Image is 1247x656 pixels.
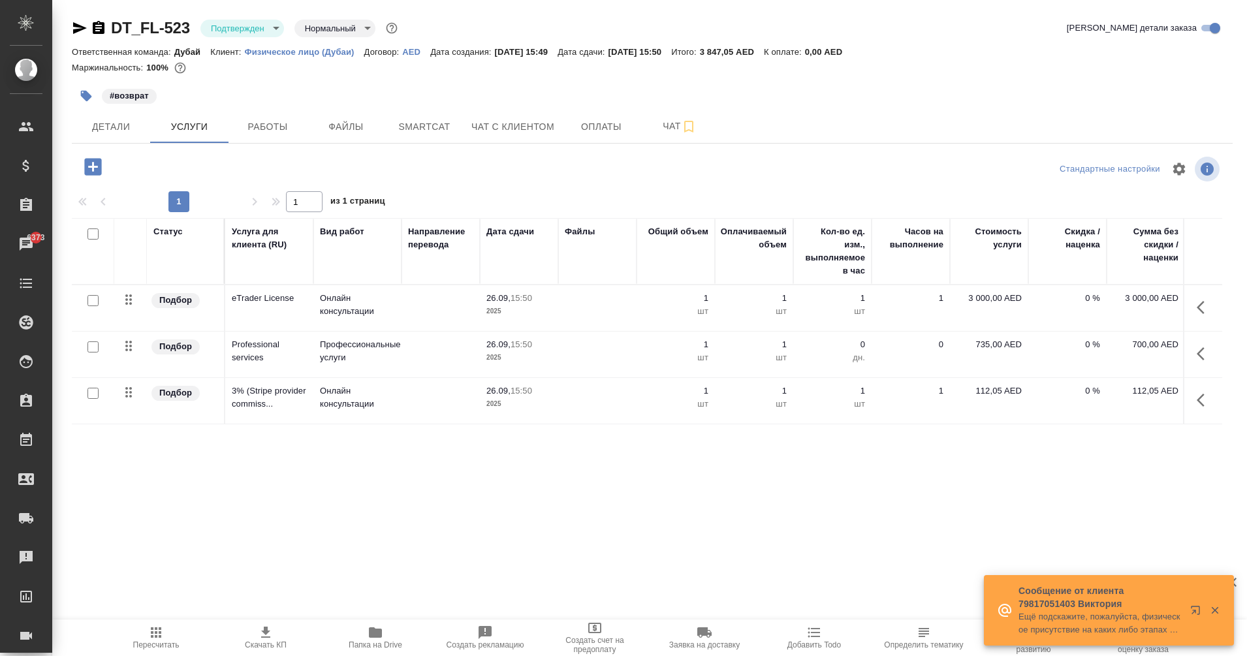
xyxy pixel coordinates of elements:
p: 0 % [1035,338,1100,351]
p: 26.09, [486,339,511,349]
p: 15:50 [511,293,532,303]
a: 6373 [3,228,49,260]
button: Доп статусы указывают на важность/срочность заказа [383,20,400,37]
span: Услуги [158,119,221,135]
p: Сообщение от клиента 79817051403 Виктория [1018,584,1182,610]
td: 0 [872,332,950,377]
p: 3% (Stripe provider commiss... [232,384,307,411]
p: 15:50 [511,339,532,349]
div: Статус [153,225,183,238]
p: 1 [721,338,787,351]
span: возврат [101,89,158,101]
p: Договор: [364,47,403,57]
p: шт [643,351,708,364]
div: Вид работ [320,225,364,238]
span: Smartcat [393,119,456,135]
p: шт [721,305,787,318]
button: Подтвержден [207,23,268,34]
p: Дата сдачи: [558,47,608,57]
div: Часов на выполнение [878,225,943,251]
span: 6373 [19,231,52,244]
p: Ответственная команда: [72,47,174,57]
p: Professional services [232,338,307,364]
p: eTrader License [232,292,307,305]
div: Подтвержден [294,20,375,37]
p: [DATE] 15:49 [495,47,558,57]
button: Скопировать ссылку [91,20,106,36]
p: 2025 [486,398,552,411]
button: Добавить тэг [72,82,101,110]
p: 26.09, [486,386,511,396]
p: Подбор [159,386,192,399]
a: Физическое лицо (Дубаи) [245,46,364,57]
span: Работы [236,119,299,135]
p: Подбор [159,294,192,307]
p: шт [800,398,865,411]
p: Дата создания: [430,47,494,57]
p: 1 [643,292,708,305]
p: дн. [800,351,865,364]
td: 1 [872,285,950,331]
p: Дубай [174,47,211,57]
p: Итого: [671,47,699,57]
span: Детали [80,119,142,135]
button: Открыть в новой вкладке [1182,597,1214,629]
p: К оплате: [764,47,805,57]
p: шт [800,305,865,318]
p: 1 [643,338,708,351]
div: Общий объем [648,225,708,238]
p: 1 [800,292,865,305]
span: Чат [648,118,711,134]
p: Онлайн консультации [320,292,395,318]
span: Оплаты [570,119,633,135]
p: шт [721,398,787,411]
button: Нормальный [301,23,360,34]
p: Физическое лицо (Дубаи) [245,47,364,57]
span: Чат с клиентом [471,119,554,135]
a: DT_FL-523 [111,19,190,37]
p: 2025 [486,305,552,318]
div: Оплачиваемый объем [721,225,787,251]
div: Файлы [565,225,595,238]
p: Онлайн консультации [320,384,395,411]
button: Показать кнопки [1189,338,1220,369]
p: 0,00 AED [805,47,852,57]
div: split button [1056,159,1163,180]
button: Показать кнопки [1189,384,1220,416]
div: Скидка / наценка [1035,225,1100,251]
p: 112,05 AED [1113,384,1178,398]
button: Показать кнопки [1189,292,1220,323]
p: 0 % [1035,384,1100,398]
p: [DATE] 15:50 [608,47,672,57]
div: Направление перевода [408,225,473,251]
div: Сумма без скидки / наценки [1113,225,1178,264]
p: шт [721,351,787,364]
p: AED [402,47,430,57]
p: 3 000,00 AED [956,292,1022,305]
div: Дата сдачи [486,225,534,238]
span: Посмотреть информацию [1195,157,1222,181]
p: 1 [643,384,708,398]
div: Услуга для клиента (RU) [232,225,307,251]
p: 1 [800,384,865,398]
p: 15:50 [511,386,532,396]
p: 0 % [1035,292,1100,305]
p: шт [643,305,708,318]
p: Ещё подскажите, пожалуйста, физическое присутствие на каких либо этапах потребуется? Или уже только [1018,610,1182,636]
svg: Подписаться [681,119,697,134]
button: Закрыть [1201,604,1228,616]
button: 0.00 AED; [172,59,189,76]
a: AED [402,46,430,57]
p: 0 [800,338,865,351]
button: Добавить услугу [75,153,111,180]
span: Файлы [315,119,377,135]
button: Скопировать ссылку для ЯМессенджера [72,20,87,36]
p: 700,00 AED [1113,338,1178,351]
p: 2025 [486,351,552,364]
div: Подтвержден [200,20,284,37]
p: Профессиональные услуги [320,338,395,364]
div: Кол-во ед. изм., выполняемое в час [800,225,865,277]
p: 1 [721,292,787,305]
td: 1 [872,378,950,424]
span: Настроить таблицу [1163,153,1195,185]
